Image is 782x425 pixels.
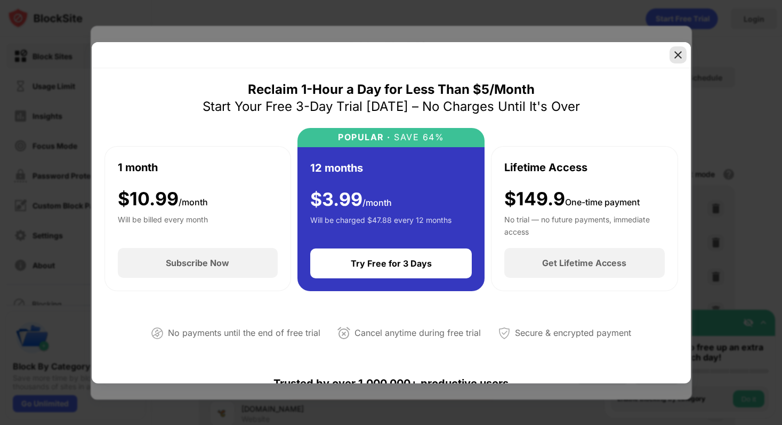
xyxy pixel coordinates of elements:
[168,325,320,341] div: No payments until the end of free trial
[565,197,640,207] span: One-time payment
[203,98,580,115] div: Start Your Free 3-Day Trial [DATE] – No Charges Until It's Over
[504,159,587,175] div: Lifetime Access
[515,325,631,341] div: Secure & encrypted payment
[179,197,208,207] span: /month
[338,132,391,142] div: POPULAR ·
[310,189,392,211] div: $ 3.99
[391,132,445,142] div: SAVE 64%
[310,160,363,176] div: 12 months
[498,327,511,340] img: secured-payment
[542,258,626,268] div: Get Lifetime Access
[362,197,392,208] span: /month
[118,159,158,175] div: 1 month
[166,258,229,268] div: Subscribe Now
[504,214,665,235] div: No trial — no future payments, immediate access
[504,188,640,210] div: $149.9
[151,327,164,340] img: not-paying
[354,325,481,341] div: Cancel anytime during free trial
[104,358,678,409] div: Trusted by over 1,000,000+ productive users
[118,214,208,235] div: Will be billed every month
[351,258,432,269] div: Try Free for 3 Days
[248,81,535,98] div: Reclaim 1-Hour a Day for Less Than $5/Month
[337,327,350,340] img: cancel-anytime
[310,214,452,236] div: Will be charged $47.88 every 12 months
[118,188,208,210] div: $ 10.99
